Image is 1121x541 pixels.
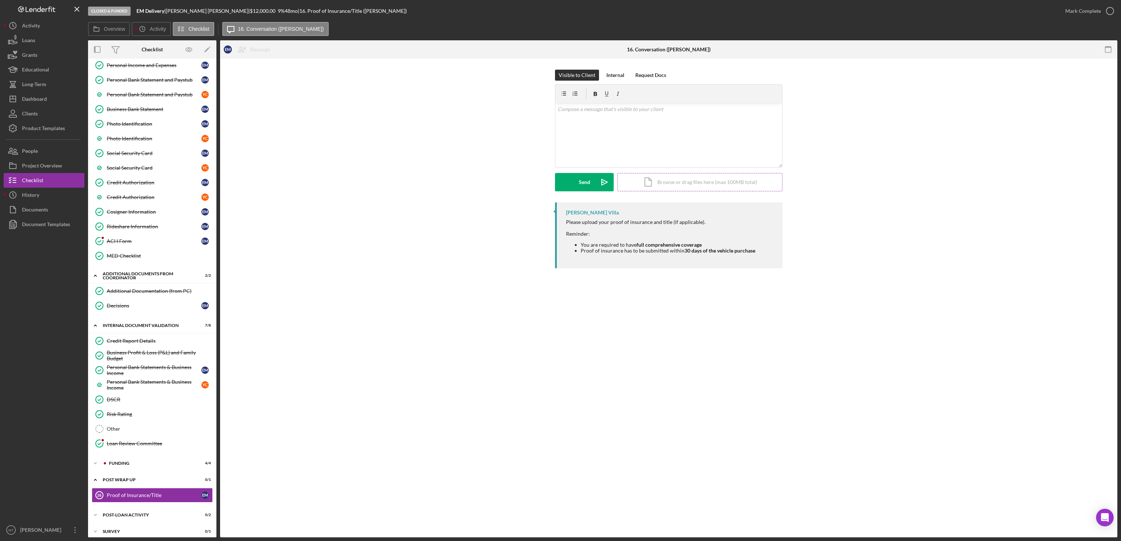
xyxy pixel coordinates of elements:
[107,288,212,294] div: Additional Documentation (from PC)
[107,194,201,200] div: Credit Authorization
[92,117,213,131] a: Photo IdentificationEM
[4,62,84,77] a: Educational
[22,121,65,137] div: Product Templates
[4,173,84,188] button: Checklist
[22,202,48,219] div: Documents
[238,26,324,32] label: 16. Conversation ([PERSON_NAME])
[8,528,14,532] text: MT
[92,161,213,175] a: Social Security CardYC
[107,397,212,402] div: DSCR
[107,62,201,68] div: Personal Income and Expenses
[166,8,250,14] div: [PERSON_NAME] [PERSON_NAME] |
[4,121,84,136] a: Product Templates
[555,173,614,191] button: Send
[250,42,270,57] div: Reassign
[22,18,40,35] div: Activity
[606,70,624,81] div: Internal
[103,478,193,482] div: Post Wrap Up
[201,179,209,186] div: E M
[198,461,211,465] div: 4 / 4
[107,165,201,171] div: Social Security Card
[92,407,213,422] a: Risk Rating
[627,47,711,52] div: 16. Conversation ([PERSON_NAME])
[22,33,35,49] div: Loans
[22,173,43,189] div: Checklist
[198,323,211,328] div: 7 / 8
[1096,509,1114,526] div: Open Intercom Messenger
[4,158,84,173] a: Project Overview
[632,70,670,81] button: Request Docs
[92,190,213,205] a: Credit AuthorizationYC
[107,411,212,417] div: Risk Rating
[150,26,166,32] label: Activity
[201,381,209,389] div: Y C
[198,273,211,278] div: 2 / 2
[103,323,193,328] div: Internal Document Validation
[201,76,209,84] div: E M
[92,334,213,348] a: Credit Report Details
[107,492,201,498] div: Proof of Insurance/Title
[92,422,213,436] a: Other
[92,146,213,161] a: Social Security CardEM
[107,350,212,361] div: Business Profit & Loss (P&L) and Family Budget
[4,18,84,33] button: Activity
[136,8,164,14] b: EM Delivery
[189,26,209,32] label: Checklist
[92,219,213,234] a: Rideshare InformationEM
[92,488,213,503] a: 16Proof of Insurance/TitleEM
[92,348,213,363] a: Business Profit & Loss (P&L) and Family Budget
[201,194,209,201] div: Y C
[4,77,84,92] button: Long-Term
[250,8,278,14] div: $12,000.00
[18,523,66,539] div: [PERSON_NAME]
[92,131,213,146] a: Photo IdentificationYC
[198,513,211,517] div: 0 / 2
[22,62,49,79] div: Educational
[4,33,84,48] button: Loans
[92,392,213,407] a: DSCR
[4,188,84,202] button: History
[107,238,201,244] div: ACH Form
[92,73,213,87] a: Personal Bank Statement and PaystubEM
[603,70,628,81] button: Internal
[579,173,590,191] div: Send
[92,234,213,249] a: ACH FormEM
[107,209,201,215] div: Cosigner Information
[92,249,213,263] a: MED Checklist
[201,238,209,245] div: E M
[22,48,37,64] div: Grants
[107,136,201,141] div: Photo Identification
[107,364,201,376] div: Personal Bank Statements & Business Income
[22,188,39,204] div: History
[107,106,201,112] div: Business Bank Statement
[555,70,599,81] button: Visible to Client
[104,26,125,32] label: Overview
[4,217,84,232] button: Document Templates
[88,22,130,36] button: Overview
[107,180,201,185] div: Credit Authorization
[22,217,70,233] div: Document Templates
[636,242,702,248] strong: full comprehensive coverage
[92,87,213,102] a: Personal Bank Statement and PaystubYC
[107,441,212,446] div: Loan Review Committee
[107,121,201,127] div: Photo Identification
[103,272,193,280] div: Additional Documents from Coordinator
[4,202,84,217] button: Documents
[201,62,209,69] div: E M
[201,120,209,128] div: E M
[92,378,213,392] a: Personal Bank Statements & Business IncomeYC
[4,92,84,106] a: Dashboard
[201,302,209,309] div: E M
[22,144,38,160] div: People
[103,529,193,534] div: Survey
[201,106,209,113] div: E M
[107,379,201,391] div: Personal Bank Statements & Business Income
[4,106,84,121] button: Clients
[581,248,755,254] li: Proof of insurance has to be submitted within
[92,58,213,73] a: Personal Income and ExpensesEM
[107,303,201,309] div: Decisions
[92,205,213,219] a: Cosigner InformationEM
